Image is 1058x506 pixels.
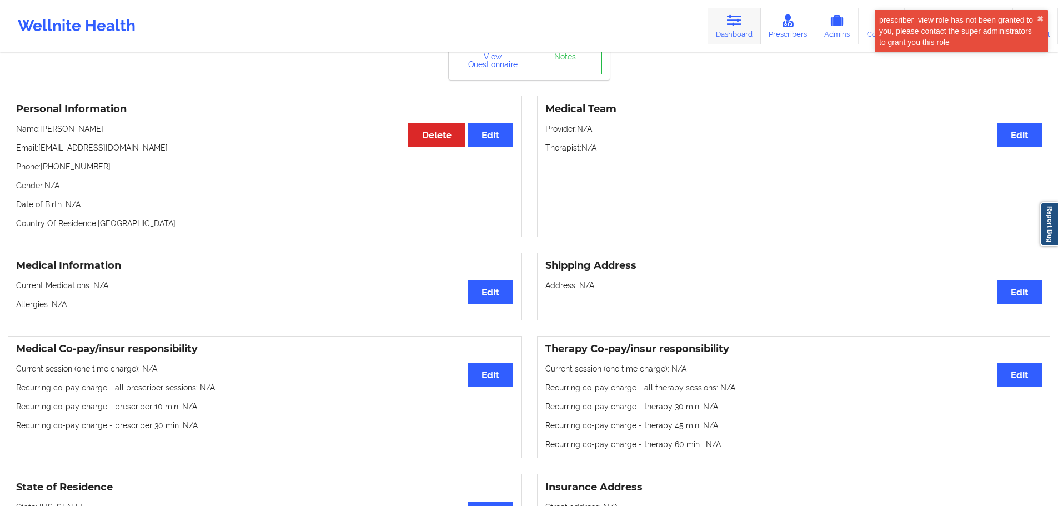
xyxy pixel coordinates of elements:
a: Coaches [859,8,905,44]
p: Recurring co-pay charge - all therapy sessions : N/A [545,382,1042,393]
p: Recurring co-pay charge - prescriber 10 min : N/A [16,401,513,412]
p: Country Of Residence: [GEOGRAPHIC_DATA] [16,218,513,229]
p: Phone: [PHONE_NUMBER] [16,161,513,172]
p: Current Medications: N/A [16,280,513,291]
p: Provider: N/A [545,123,1042,134]
p: Gender: N/A [16,180,513,191]
button: Edit [997,363,1042,387]
p: Name: [PERSON_NAME] [16,123,513,134]
button: Edit [468,363,513,387]
p: Allergies: N/A [16,299,513,310]
button: close [1037,14,1044,23]
p: Address: N/A [545,280,1042,291]
h3: State of Residence [16,481,513,494]
h3: Shipping Address [545,259,1042,272]
button: Edit [997,280,1042,304]
button: Edit [468,123,513,147]
a: Prescribers [761,8,816,44]
button: Delete [408,123,465,147]
h3: Insurance Address [545,481,1042,494]
p: Recurring co-pay charge - prescriber 30 min : N/A [16,420,513,431]
h3: Medical Team [545,103,1042,116]
h3: Medical Information [16,259,513,272]
a: Notes [529,47,602,74]
p: Current session (one time charge): N/A [545,363,1042,374]
div: prescriber_view role has not been granted to you, please contact the super administrators to gran... [879,14,1037,48]
h3: Therapy Co-pay/insur responsibility [545,343,1042,355]
a: Report Bug [1040,202,1058,246]
button: Edit [468,280,513,304]
p: Current session (one time charge): N/A [16,363,513,374]
p: Therapist: N/A [545,142,1042,153]
p: Recurring co-pay charge - therapy 30 min : N/A [545,401,1042,412]
p: Recurring co-pay charge - therapy 45 min : N/A [545,420,1042,431]
h3: Personal Information [16,103,513,116]
h3: Medical Co-pay/insur responsibility [16,343,513,355]
p: Date of Birth: N/A [16,199,513,210]
a: Dashboard [708,8,761,44]
a: Admins [815,8,859,44]
button: View Questionnaire [457,47,530,74]
p: Recurring co-pay charge - therapy 60 min : N/A [545,439,1042,450]
p: Recurring co-pay charge - all prescriber sessions : N/A [16,382,513,393]
p: Email: [EMAIL_ADDRESS][DOMAIN_NAME] [16,142,513,153]
button: Edit [997,123,1042,147]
